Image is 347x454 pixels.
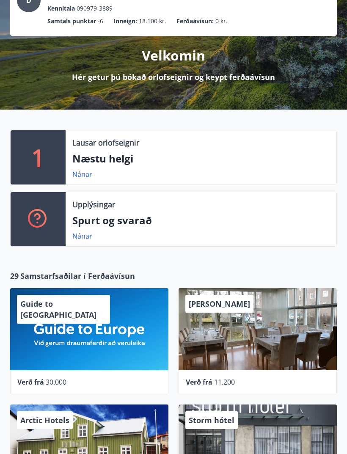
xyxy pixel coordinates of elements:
p: Inneign : [113,17,137,26]
span: Verð frá [186,377,212,387]
p: Lausar orlofseignir [72,137,139,148]
span: 11.200 [214,377,235,387]
p: Næstu helgi [72,151,330,166]
span: Storm hótel [189,415,234,425]
span: 090979-3889 [77,4,113,13]
span: 0 kr. [215,17,228,26]
span: 30.000 [46,377,66,387]
p: Spurt og svarað [72,213,330,228]
span: 29 [10,270,19,281]
span: -6 [98,17,103,26]
span: 18.100 kr. [139,17,166,26]
span: Verð frá [17,377,44,387]
a: Nánar [72,231,92,241]
p: Hér getur þú bókað orlofseignir og keypt ferðaávísun [72,72,275,83]
span: Samstarfsaðilar í Ferðaávísun [20,270,135,281]
p: Velkomin [142,46,205,65]
p: 1 [31,141,45,173]
p: Kennitala [47,4,75,13]
span: Guide to [GEOGRAPHIC_DATA] [20,299,96,320]
a: Nánar [72,170,92,179]
span: [PERSON_NAME] [189,299,250,309]
p: Ferðaávísun : [176,17,214,26]
span: Arctic Hotels [20,415,69,425]
p: Samtals punktar [47,17,96,26]
p: Upplýsingar [72,199,115,210]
